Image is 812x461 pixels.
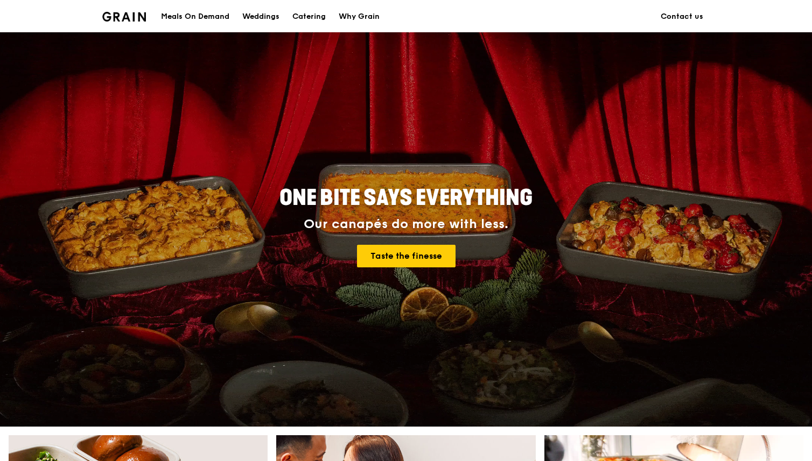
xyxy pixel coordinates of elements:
img: Grain [102,12,146,22]
div: Weddings [242,1,279,33]
a: Catering [286,1,332,33]
div: Meals On Demand [161,1,229,33]
span: ONE BITE SAYS EVERYTHING [279,185,533,211]
div: Catering [292,1,326,33]
a: Weddings [236,1,286,33]
div: Why Grain [339,1,380,33]
a: Taste the finesse [357,245,456,267]
a: Why Grain [332,1,386,33]
a: Contact us [654,1,710,33]
div: Our canapés do more with less. [212,217,600,232]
